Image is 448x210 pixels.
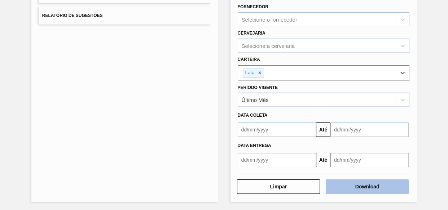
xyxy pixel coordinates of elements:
[330,153,409,167] input: dd/mm/yyyy
[42,13,103,18] span: Relatório de Sugestões
[238,4,268,9] label: Fornecedor
[238,143,271,148] span: Data entrega
[238,85,278,90] label: Período Vigente
[316,122,330,137] button: Até
[237,179,320,194] button: Limpar
[39,7,211,24] button: Relatório de Sugestões
[238,31,265,36] label: Cervejaria
[326,179,409,194] button: Download
[316,153,330,167] button: Até
[238,57,260,62] label: Carteira
[238,122,316,137] input: dd/mm/yyyy
[238,153,316,167] input: dd/mm/yyyy
[238,113,268,118] span: Data coleta
[242,17,297,23] div: Selecione o fornecedor
[242,97,269,103] div: Último Mês
[242,43,295,49] div: Selecione a cervejaria
[330,122,409,137] input: dd/mm/yyyy
[243,68,256,77] div: Lata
